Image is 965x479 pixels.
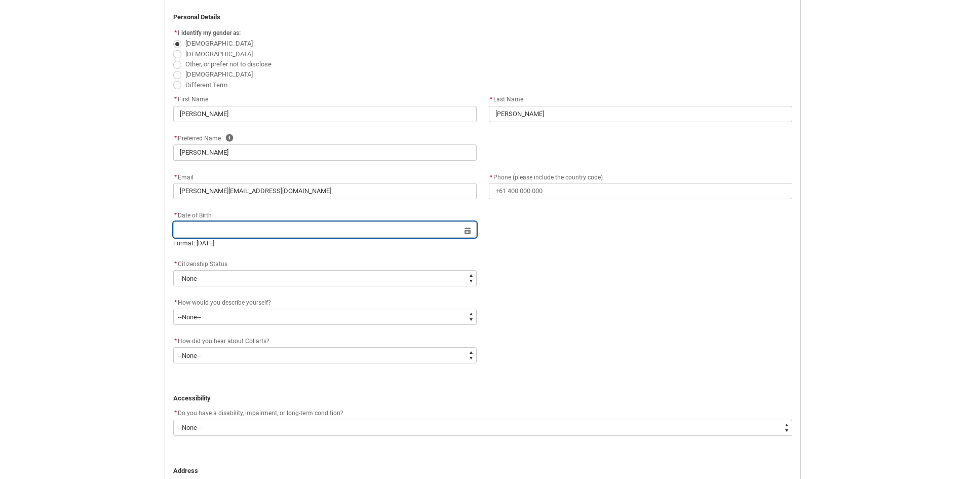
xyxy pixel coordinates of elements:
strong: Address [173,467,198,474]
abbr: required [174,29,177,36]
label: Phone (please include the country code) [489,171,607,182]
input: +61 400 000 000 [489,183,792,199]
div: Format: [DATE] [173,239,477,248]
span: How would you describe yourself? [178,299,271,306]
span: [DEMOGRAPHIC_DATA] [185,50,253,58]
strong: Personal Details [173,13,220,21]
span: Last Name [489,96,523,103]
label: Email [173,171,198,182]
abbr: required [174,96,177,103]
span: Other, or prefer not to disclose [185,60,272,68]
span: First Name [173,96,208,103]
abbr: required [174,299,177,306]
abbr: required [490,96,492,103]
span: Date of Birth [173,212,212,219]
span: Different Term [185,81,227,89]
abbr: required [174,174,177,181]
span: How did you hear about Collarts? [178,338,269,345]
strong: Accessibility [173,394,211,402]
span: Do you have a disability, impairment, or long-term condition? [178,410,343,417]
span: Preferred Name [173,135,221,142]
abbr: required [490,174,492,181]
abbr: required [174,338,177,345]
span: Citizenship Status [178,261,227,268]
abbr: required [174,212,177,219]
span: [DEMOGRAPHIC_DATA] [185,70,253,78]
abbr: required [174,410,177,417]
abbr: required [174,261,177,268]
abbr: required [174,135,177,142]
span: I identify my gender as: [178,29,241,36]
span: [DEMOGRAPHIC_DATA] [185,40,253,47]
input: you@example.com [173,183,477,199]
